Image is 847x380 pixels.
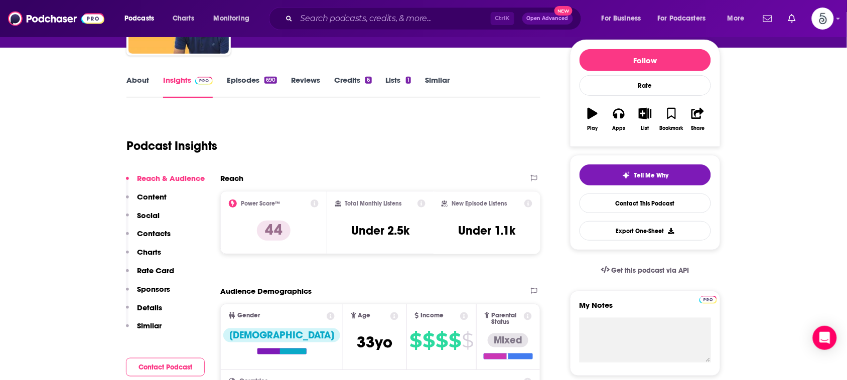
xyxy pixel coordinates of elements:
[588,125,598,131] div: Play
[166,11,200,27] a: Charts
[137,303,162,312] p: Details
[126,192,167,211] button: Content
[409,332,421,348] span: $
[580,194,711,213] a: Contact This Podcast
[721,11,757,27] button: open menu
[812,8,834,30] span: Logged in as Spiral5-G2
[658,101,684,137] button: Bookmark
[345,200,402,207] h2: Total Monthly Listens
[606,101,632,137] button: Apps
[812,8,834,30] img: User Profile
[173,12,194,26] span: Charts
[358,312,371,319] span: Age
[595,11,654,27] button: open menu
[632,101,658,137] button: List
[386,75,411,98] a: Lists1
[522,13,573,25] button: Open AdvancedNew
[137,284,170,294] p: Sponsors
[580,300,711,318] label: My Notes
[126,321,162,339] button: Similar
[126,266,174,284] button: Rate Card
[449,332,461,348] span: $
[8,9,104,28] img: Podchaser - Follow, Share and Rate Podcasts
[137,173,205,183] p: Reach & Audience
[554,6,573,16] span: New
[634,171,669,179] span: Tell Me Why
[207,11,262,27] button: open menu
[117,11,167,27] button: open menu
[264,77,277,84] div: 690
[137,321,162,330] p: Similar
[622,171,630,179] img: tell me why sparkle
[126,173,205,192] button: Reach & Audience
[651,11,721,27] button: open menu
[580,75,711,96] div: Rate
[357,332,393,352] span: 33 yo
[137,211,160,220] p: Social
[214,12,249,26] span: Monitoring
[237,312,260,319] span: Gender
[137,266,174,275] p: Rate Card
[422,332,435,348] span: $
[491,312,522,325] span: Parental Status
[436,332,448,348] span: $
[613,125,626,131] div: Apps
[257,221,291,241] p: 44
[227,75,277,98] a: Episodes690
[593,258,697,283] a: Get this podcast via API
[195,77,213,85] img: Podchaser Pro
[334,75,371,98] a: Credits6
[658,12,706,26] span: For Podcasters
[137,229,171,238] p: Contacts
[759,10,776,27] a: Show notifications dropdown
[462,332,473,348] span: $
[784,10,800,27] a: Show notifications dropdown
[685,101,711,137] button: Share
[351,223,409,238] h3: Under 2.5k
[459,223,516,238] h3: Under 1.1k
[488,333,528,347] div: Mixed
[163,75,213,98] a: InsightsPodchaser Pro
[580,49,711,71] button: Follow
[126,211,160,229] button: Social
[126,75,149,98] a: About
[126,358,205,376] button: Contact Podcast
[365,77,371,84] div: 6
[126,303,162,321] button: Details
[580,221,711,241] button: Export One-Sheet
[421,312,444,319] span: Income
[220,173,243,183] h2: Reach
[291,75,320,98] a: Reviews
[126,229,171,247] button: Contacts
[527,16,569,21] span: Open Advanced
[137,192,167,202] p: Content
[728,12,745,26] span: More
[241,200,280,207] h2: Power Score™
[580,101,606,137] button: Play
[220,286,312,296] h2: Audience Demographics
[425,75,450,98] a: Similar
[297,11,491,27] input: Search podcasts, credits, & more...
[452,200,507,207] h2: New Episode Listens
[612,266,689,275] span: Get this podcast via API
[126,247,161,266] button: Charts
[406,77,411,84] div: 1
[660,125,683,131] div: Bookmark
[126,138,217,153] h1: Podcast Insights
[137,247,161,257] p: Charts
[491,12,514,25] span: Ctrl K
[278,7,591,30] div: Search podcasts, credits, & more...
[580,164,711,185] button: tell me why sparkleTell Me Why
[223,328,340,342] div: [DEMOGRAPHIC_DATA]
[641,125,649,131] div: List
[691,125,704,131] div: Share
[813,326,837,350] div: Open Intercom Messenger
[812,8,834,30] button: Show profile menu
[126,284,170,303] button: Sponsors
[699,296,717,304] img: Podchaser Pro
[124,12,154,26] span: Podcasts
[602,12,641,26] span: For Business
[699,294,717,304] a: Pro website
